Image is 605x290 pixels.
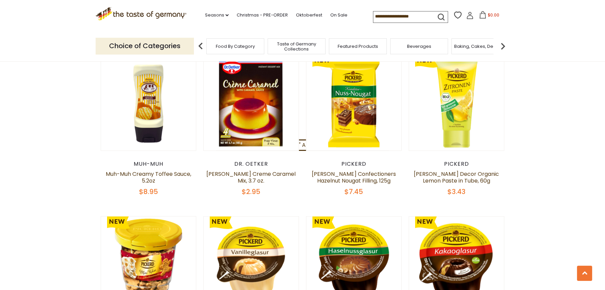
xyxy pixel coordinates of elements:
span: $8.95 [139,187,158,196]
button: $0.00 [475,11,504,21]
div: Pickerd [409,161,505,167]
a: Beverages [407,44,431,49]
a: Taste of Germany Collections [270,41,324,52]
a: Christmas - PRE-ORDER [237,11,288,19]
a: Muh-Muh Creamy Toffee Sauce, 5.2oz [106,170,191,185]
img: Muh-Muh Creamy Toffee Sauce, 5.2oz [101,55,196,151]
a: Baking, Cakes, Desserts [455,44,507,49]
img: previous arrow [194,39,207,53]
img: Dr. Oetker Creme Caramel Mix, 3.7 oz. [204,55,299,151]
p: Choice of Categories [96,38,194,54]
span: $7.45 [345,187,363,196]
img: Pickerd Decor Organic Lemon Paste in Tube, 60g [409,55,504,151]
a: Featured Products [338,44,378,49]
div: Muh-Muh [101,161,197,167]
img: Pickerd Confectioners Hazelnut Nougat Filling, 125g [306,55,402,151]
a: [PERSON_NAME] Decor Organic Lemon Paste in Tube, 60g [414,170,499,185]
a: Seasons [205,11,229,19]
a: [PERSON_NAME] Creme Caramel Mix, 3.7 oz. [206,170,296,185]
a: Dr. Oetker "Apfel-Puefferchen" Apple Popover Dessert Mix 152g [216,139,389,151]
a: [PERSON_NAME] Confectioners Hazelnut Nougat Filling, 125g [312,170,396,185]
div: Dr. Oetker [203,161,299,167]
img: next arrow [496,39,510,53]
span: $2.95 [242,187,260,196]
a: Food By Category [216,44,255,49]
a: On Sale [330,11,347,19]
a: Oktoberfest [296,11,322,19]
span: $0.00 [488,12,499,18]
div: Pickerd [306,161,402,167]
span: $3.43 [447,187,466,196]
